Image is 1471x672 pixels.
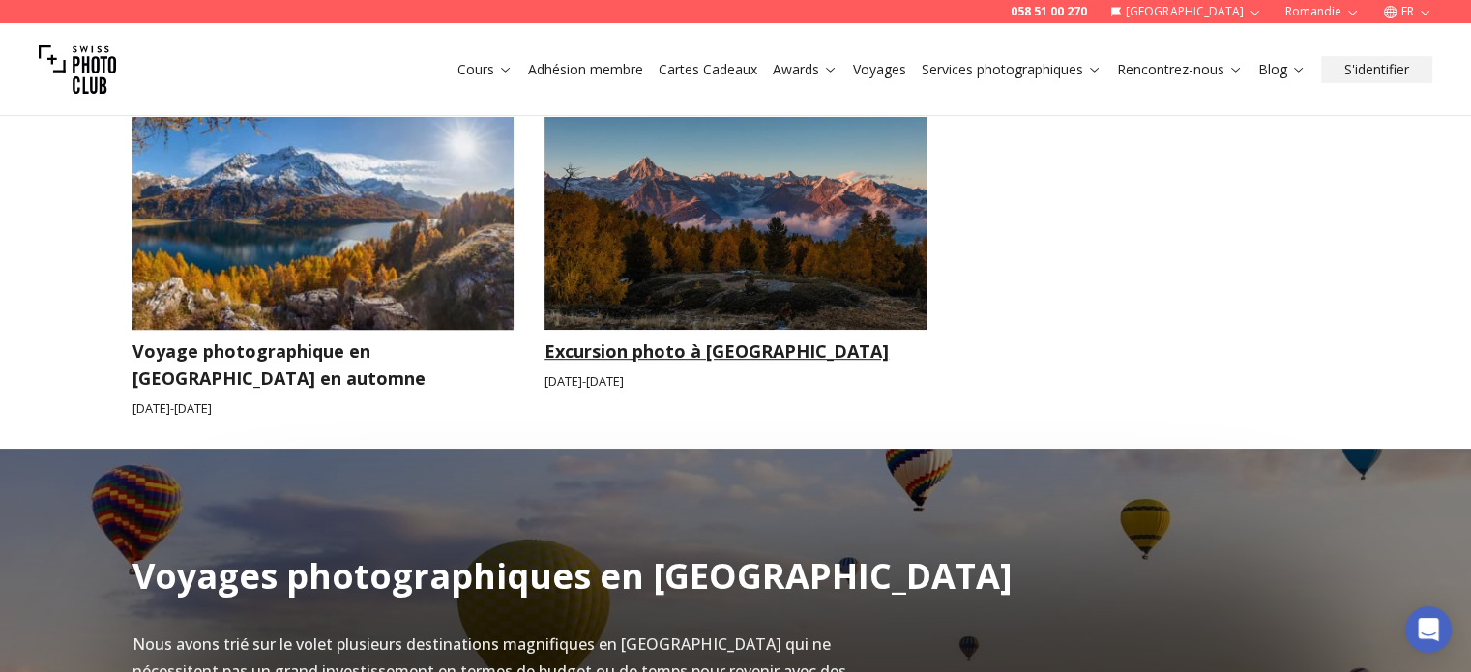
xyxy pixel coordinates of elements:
[544,115,927,418] a: Excursion photo à MattertalExcursion photo à [GEOGRAPHIC_DATA][DATE]-[DATE]
[659,60,757,79] a: Cartes Cadeaux
[132,337,515,392] h3: Voyage photographique en [GEOGRAPHIC_DATA] en automne
[544,337,927,365] h3: Excursion photo à [GEOGRAPHIC_DATA]
[765,56,845,83] button: Awards
[132,557,1013,596] h2: Voyages photographiques en [GEOGRAPHIC_DATA]
[914,56,1109,83] button: Services photographiques
[113,104,533,340] img: Voyage photographique en Engadine en automne
[773,60,838,79] a: Awards
[528,60,643,79] a: Adhésion membre
[1117,60,1243,79] a: Rencontrez-nous
[1405,606,1452,653] div: Open Intercom Messenger
[132,115,515,418] a: Voyage photographique en Engadine en automneVoyage photographique en [GEOGRAPHIC_DATA] en automne...
[845,56,914,83] button: Voyages
[544,115,927,330] img: Excursion photo à Mattertal
[1321,56,1432,83] button: S'identifier
[457,60,513,79] a: Cours
[1011,4,1087,19] a: 058 51 00 270
[1250,56,1313,83] button: Blog
[132,399,515,418] small: [DATE] - [DATE]
[1258,60,1306,79] a: Blog
[853,60,906,79] a: Voyages
[450,56,520,83] button: Cours
[520,56,651,83] button: Adhésion membre
[1109,56,1250,83] button: Rencontrez-nous
[922,60,1102,79] a: Services photographiques
[651,56,765,83] button: Cartes Cadeaux
[544,372,927,391] small: [DATE] - [DATE]
[39,31,116,108] img: Swiss photo club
